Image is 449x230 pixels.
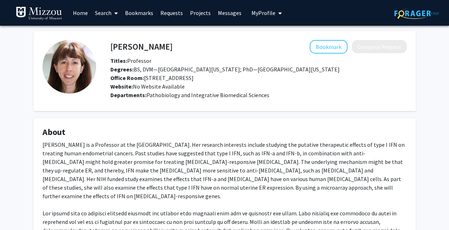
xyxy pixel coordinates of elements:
a: Search [91,0,121,25]
a: Requests [157,0,186,25]
img: Profile Picture [43,40,96,94]
span: No Website Available [110,83,185,90]
span: [STREET_ADDRESS] [110,74,194,81]
span: BS, DVM—[GEOGRAPHIC_DATA][US_STATE]; PhD—[GEOGRAPHIC_DATA][US_STATE] [110,66,340,73]
b: Website: [110,83,133,90]
b: Departments: [110,91,146,99]
img: University of Missouri Logo [16,6,62,21]
h4: About [43,127,407,137]
img: ForagerOne Logo [394,8,439,19]
a: Messages [214,0,245,25]
b: Degrees: [110,66,134,73]
button: Compose Request to Cheryl Rosenfeld [352,40,407,53]
iframe: Chat [5,198,30,225]
a: Bookmarks [121,0,157,25]
button: Add Cheryl Rosenfeld to Bookmarks [310,40,348,54]
span: My Profile [251,9,275,16]
a: Home [69,0,91,25]
a: Projects [186,0,214,25]
span: Pathobiology and Integrative Biomedical Sciences [146,91,269,99]
b: Office Room: [110,74,144,81]
span: Professor [110,57,151,64]
b: Titles: [110,57,127,64]
h4: [PERSON_NAME] [110,40,173,53]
